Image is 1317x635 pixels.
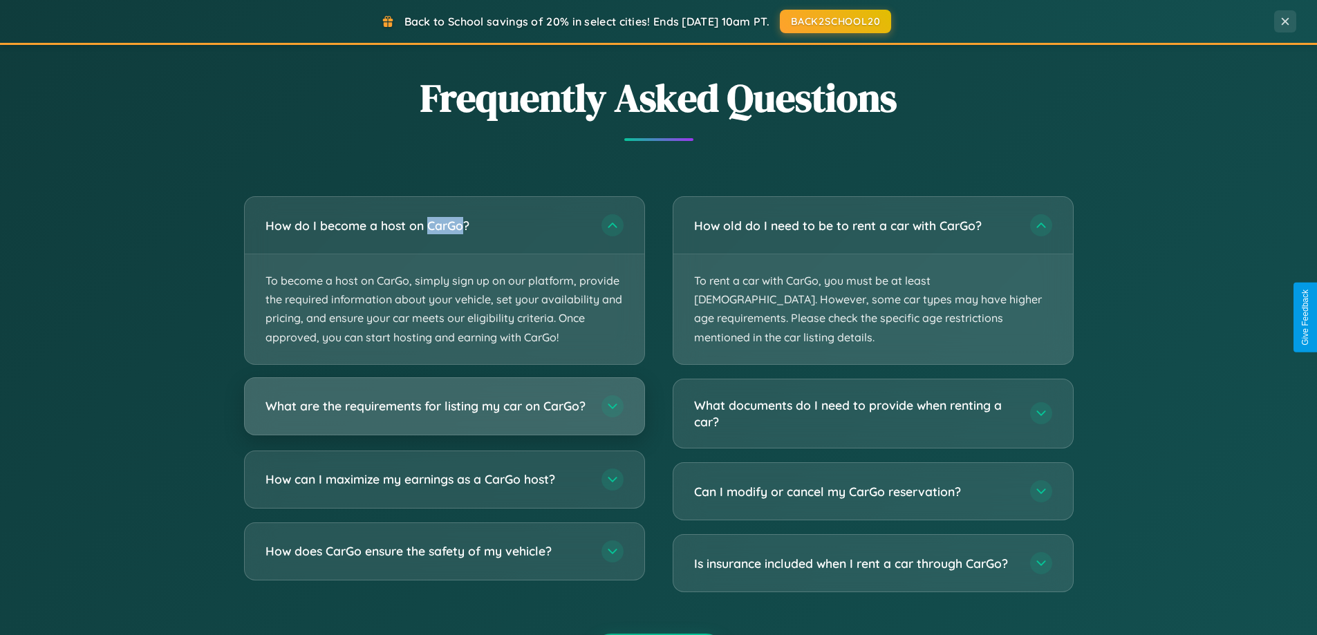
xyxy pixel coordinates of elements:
h3: What are the requirements for listing my car on CarGo? [265,397,588,415]
span: Back to School savings of 20% in select cities! Ends [DATE] 10am PT. [404,15,769,28]
h3: Can I modify or cancel my CarGo reservation? [694,483,1016,500]
h2: Frequently Asked Questions [244,71,1074,124]
h3: How old do I need to be to rent a car with CarGo? [694,217,1016,234]
button: BACK2SCHOOL20 [780,10,891,33]
p: To rent a car with CarGo, you must be at least [DEMOGRAPHIC_DATA]. However, some car types may ha... [673,254,1073,364]
h3: How does CarGo ensure the safety of my vehicle? [265,542,588,560]
h3: Is insurance included when I rent a car through CarGo? [694,555,1016,572]
p: To become a host on CarGo, simply sign up on our platform, provide the required information about... [245,254,644,364]
h3: How can I maximize my earnings as a CarGo host? [265,471,588,488]
h3: How do I become a host on CarGo? [265,217,588,234]
h3: What documents do I need to provide when renting a car? [694,397,1016,430]
div: Give Feedback [1300,290,1310,345]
